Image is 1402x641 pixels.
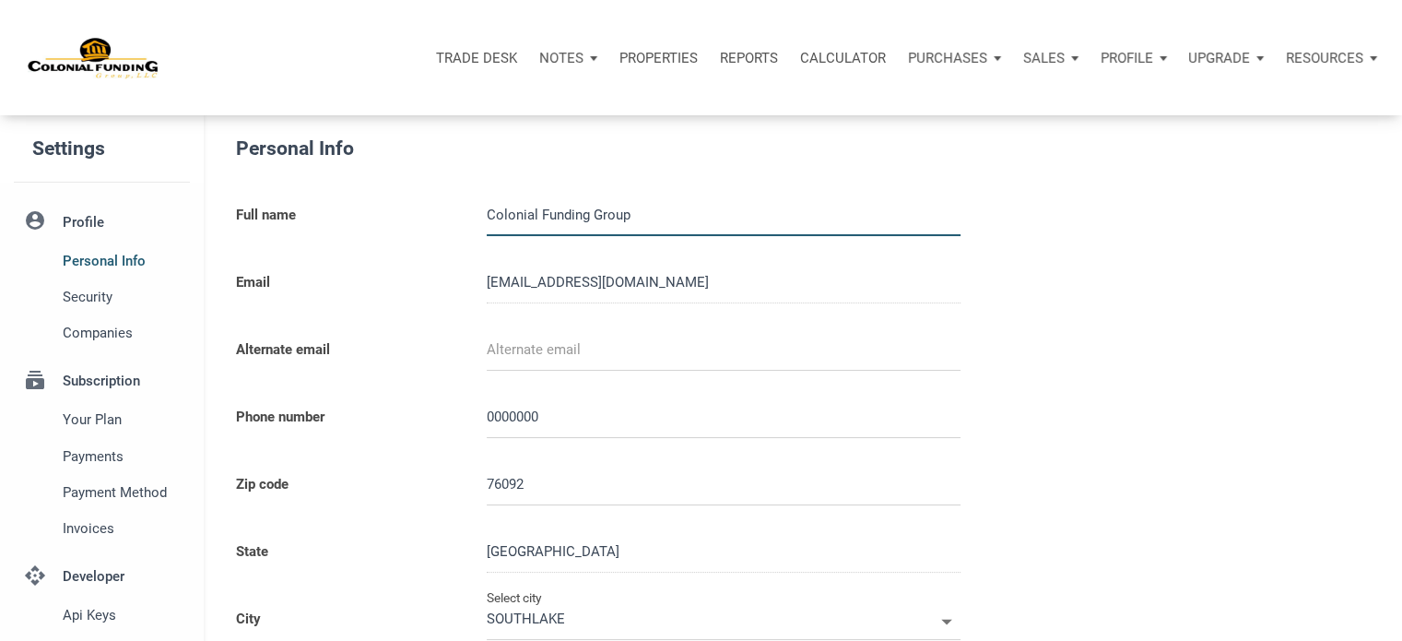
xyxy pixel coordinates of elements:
button: Profile [1090,30,1178,86]
a: Payment Method [14,474,190,510]
label: Alternate email [222,317,473,385]
input: Full name [487,195,960,236]
label: Full name [222,183,473,250]
span: Personal Info [63,250,183,272]
span: Api keys [63,604,183,626]
label: Zip code [222,452,473,519]
span: Security [63,286,183,308]
span: Payments [63,445,183,468]
input: Zip code [487,464,960,505]
button: Sales [1012,30,1090,86]
p: Notes [539,50,583,66]
button: Purchases [897,30,1012,86]
input: Phone number [487,397,960,438]
span: Your plan [63,409,183,431]
span: Companies [63,322,183,344]
label: Select city [487,587,542,609]
a: Companies [14,315,190,351]
a: Your plan [14,402,190,438]
p: Reports [720,50,778,66]
a: Security [14,279,190,315]
p: Properties [619,50,698,66]
label: Email [222,250,473,317]
p: Purchases [908,50,987,66]
a: Api keys [14,598,190,634]
span: Payment Method [63,481,183,504]
label: State [222,519,473,587]
a: Properties [608,30,709,86]
a: Payments [14,438,190,474]
label: Phone number [222,385,473,452]
input: Select state [487,531,960,573]
a: Calculator [789,30,897,86]
img: NoteUnlimited [28,36,159,80]
p: Resources [1286,50,1363,66]
button: Upgrade [1177,30,1275,86]
button: Reports [709,30,789,86]
p: Trade Desk [436,50,517,66]
span: Invoices [63,517,183,540]
p: Upgrade [1188,50,1250,66]
a: Invoices [14,510,190,546]
button: Notes [528,30,608,86]
h5: Personal Info [236,134,1061,164]
p: Sales [1023,50,1065,66]
input: Alternate email [487,329,960,371]
h5: Settings [32,129,204,169]
input: Email [487,262,960,303]
button: Resources [1275,30,1388,86]
button: Trade Desk [425,30,528,86]
a: Personal Info [14,243,190,279]
p: Calculator [800,50,886,66]
p: Profile [1101,50,1153,66]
